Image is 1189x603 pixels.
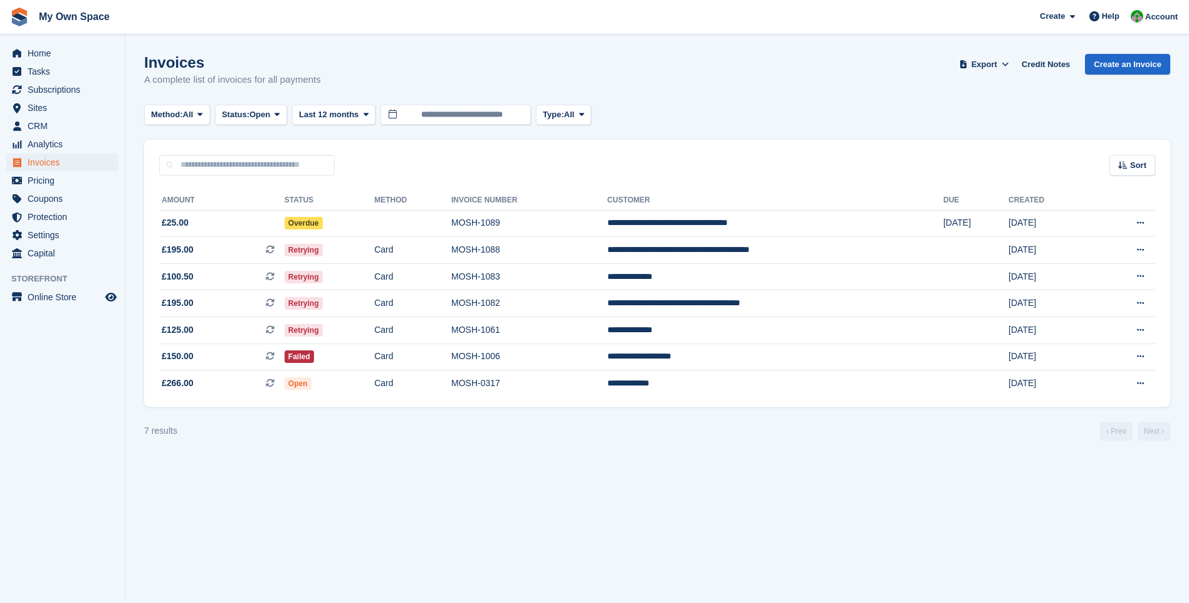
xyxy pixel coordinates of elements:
span: Help [1102,10,1119,23]
td: MOSH-1006 [451,343,607,370]
span: All [183,108,194,121]
th: Status [285,191,374,211]
span: Analytics [28,135,103,153]
h1: Invoices [144,54,321,71]
td: [DATE] [1008,237,1093,264]
span: Invoices [28,154,103,171]
td: MOSH-1089 [451,210,607,237]
span: £100.50 [162,270,194,283]
span: £195.00 [162,243,194,256]
a: Credit Notes [1017,54,1075,75]
span: Retrying [285,324,323,337]
span: Protection [28,208,103,226]
button: Method: All [144,105,210,125]
a: menu [6,81,118,98]
span: Retrying [285,244,323,256]
a: Previous [1100,422,1133,441]
button: Type: All [536,105,591,125]
th: Due [943,191,1008,211]
a: Next [1138,422,1170,441]
td: [DATE] [1008,263,1093,290]
span: Export [972,58,997,71]
span: CRM [28,117,103,135]
span: Pricing [28,172,103,189]
td: [DATE] [1008,343,1093,370]
span: Open [249,108,270,121]
td: Card [374,370,451,397]
th: Invoice Number [451,191,607,211]
td: MOSH-1088 [451,237,607,264]
span: All [564,108,575,121]
td: [DATE] [1008,317,1093,344]
span: Storefront [11,273,125,285]
span: Capital [28,244,103,262]
span: Status: [222,108,249,121]
button: Status: Open [215,105,287,125]
span: Failed [285,350,314,363]
nav: Page [1097,422,1173,441]
span: Open [285,377,312,390]
td: Card [374,317,451,344]
a: menu [6,154,118,171]
a: menu [6,135,118,153]
span: £125.00 [162,323,194,337]
td: MOSH-1083 [451,263,607,290]
span: £150.00 [162,350,194,363]
a: menu [6,226,118,244]
p: A complete list of invoices for all payments [144,73,321,87]
a: menu [6,190,118,207]
span: Overdue [285,217,323,229]
span: Create [1040,10,1065,23]
td: MOSH-1082 [451,290,607,317]
span: Tasks [28,63,103,80]
span: Coupons [28,190,103,207]
span: Home [28,45,103,62]
span: Type: [543,108,564,121]
span: Account [1145,11,1178,23]
th: Amount [159,191,285,211]
a: My Own Space [34,6,115,27]
a: Create an Invoice [1085,54,1170,75]
a: menu [6,208,118,226]
div: 7 results [144,424,177,438]
td: [DATE] [1008,370,1093,397]
td: MOSH-0317 [451,370,607,397]
span: Retrying [285,297,323,310]
th: Customer [607,191,943,211]
a: menu [6,63,118,80]
span: Subscriptions [28,81,103,98]
a: menu [6,99,118,117]
td: MOSH-1061 [451,317,607,344]
span: Online Store [28,288,103,306]
span: Sort [1130,159,1146,172]
span: £25.00 [162,216,189,229]
span: Sites [28,99,103,117]
td: Card [374,290,451,317]
td: Card [374,237,451,264]
img: stora-icon-8386f47178a22dfd0bd8f6a31ec36ba5ce8667c1dd55bd0f319d3a0aa187defe.svg [10,8,29,26]
td: [DATE] [1008,290,1093,317]
td: [DATE] [1008,210,1093,237]
span: £195.00 [162,296,194,310]
a: menu [6,117,118,135]
td: Card [374,263,451,290]
span: Settings [28,226,103,244]
a: menu [6,288,118,306]
a: Preview store [103,290,118,305]
a: menu [6,244,118,262]
img: Paula Harris [1131,10,1143,23]
th: Created [1008,191,1093,211]
span: £266.00 [162,377,194,390]
span: Last 12 months [299,108,359,121]
button: Last 12 months [292,105,375,125]
th: Method [374,191,451,211]
span: Method: [151,108,183,121]
a: menu [6,172,118,189]
a: menu [6,45,118,62]
button: Export [956,54,1012,75]
td: [DATE] [943,210,1008,237]
span: Retrying [285,271,323,283]
td: Card [374,343,451,370]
